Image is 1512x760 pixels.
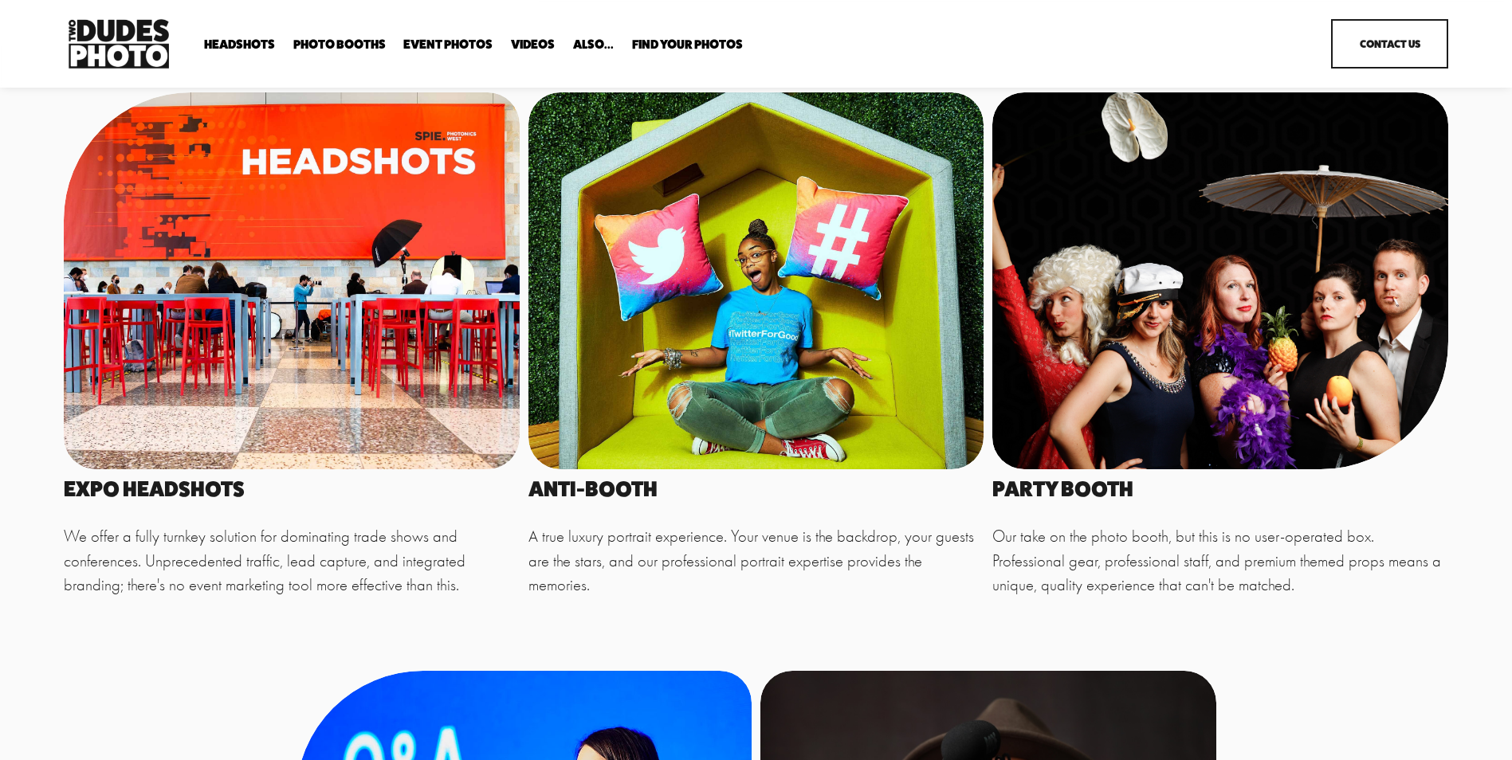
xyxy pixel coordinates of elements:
[293,38,386,51] span: Photo Booths
[64,15,174,72] img: Two Dudes Photo | Headshots, Portraits &amp; Photo Booths
[992,478,1448,499] h4: Party Booth
[204,38,275,51] span: Headshots
[992,525,1448,598] p: Our take on the photo booth, but this is no user-operated box. Professional gear, professional st...
[528,525,984,598] p: A true luxury portrait experience. Your venue is the backdrop, your guests are the stars, and our...
[204,37,275,52] a: folder dropdown
[573,38,614,51] span: Also...
[64,525,520,598] p: We offer a fully turnkey solution for dominating trade shows and conferences. Unprecedented traff...
[632,37,743,52] a: folder dropdown
[573,37,614,52] a: folder dropdown
[511,37,555,52] a: Videos
[293,37,386,52] a: folder dropdown
[403,37,493,52] a: Event Photos
[528,478,984,499] h4: Anti-Booth
[632,38,743,51] span: Find Your Photos
[1331,19,1448,69] a: Contact Us
[64,478,520,499] h4: EXPO Headshots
